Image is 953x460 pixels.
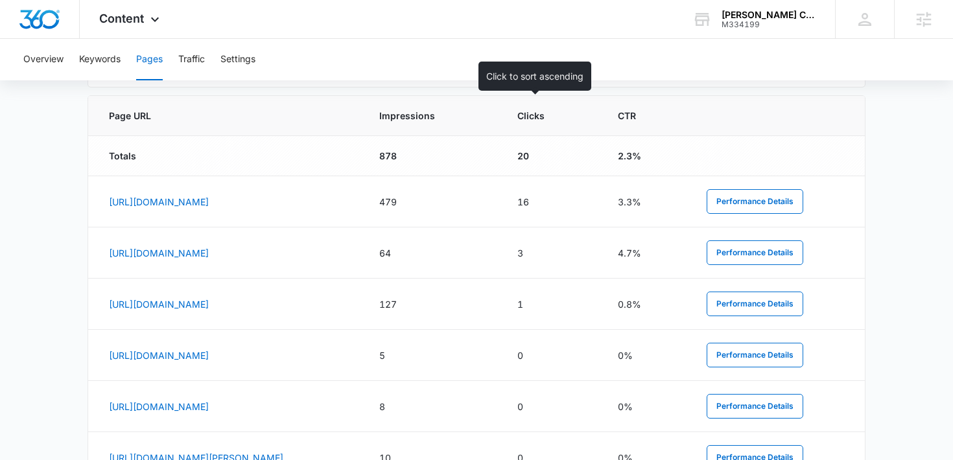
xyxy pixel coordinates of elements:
span: Clicks [517,109,568,122]
a: [URL][DOMAIN_NAME] [109,401,209,412]
button: Settings [220,39,255,80]
button: Performance Details [707,394,803,419]
a: [URL][DOMAIN_NAME] [109,350,209,361]
button: Keywords [79,39,121,80]
td: 8 [364,381,502,432]
button: Performance Details [707,343,803,367]
td: 5 [364,330,502,381]
a: [URL][DOMAIN_NAME] [109,299,209,310]
div: Click to sort ascending [478,62,591,91]
div: account name [722,10,816,20]
td: 878 [364,136,502,176]
div: account id [722,20,816,29]
td: 0% [602,330,691,381]
td: 64 [364,227,502,279]
button: Pages [136,39,163,80]
td: 16 [502,176,602,227]
button: Performance Details [707,189,803,214]
a: [URL][DOMAIN_NAME] [109,196,209,207]
span: Impressions [379,109,467,122]
td: 20 [502,136,602,176]
td: 3.3% [602,176,691,227]
td: 0 [502,381,602,432]
td: Totals [88,136,364,176]
td: 2.3% [602,136,691,176]
td: 4.7% [602,227,691,279]
button: Traffic [178,39,205,80]
td: 0 [502,330,602,381]
button: Performance Details [707,292,803,316]
button: Performance Details [707,240,803,265]
span: CTR [618,109,657,122]
a: [URL][DOMAIN_NAME] [109,247,209,259]
td: 0% [602,381,691,432]
button: Overview [23,39,64,80]
span: Content [99,12,144,25]
td: 0.8% [602,279,691,330]
span: Page URL [109,109,329,122]
td: 1 [502,279,602,330]
td: 127 [364,279,502,330]
td: 479 [364,176,502,227]
td: 3 [502,227,602,279]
